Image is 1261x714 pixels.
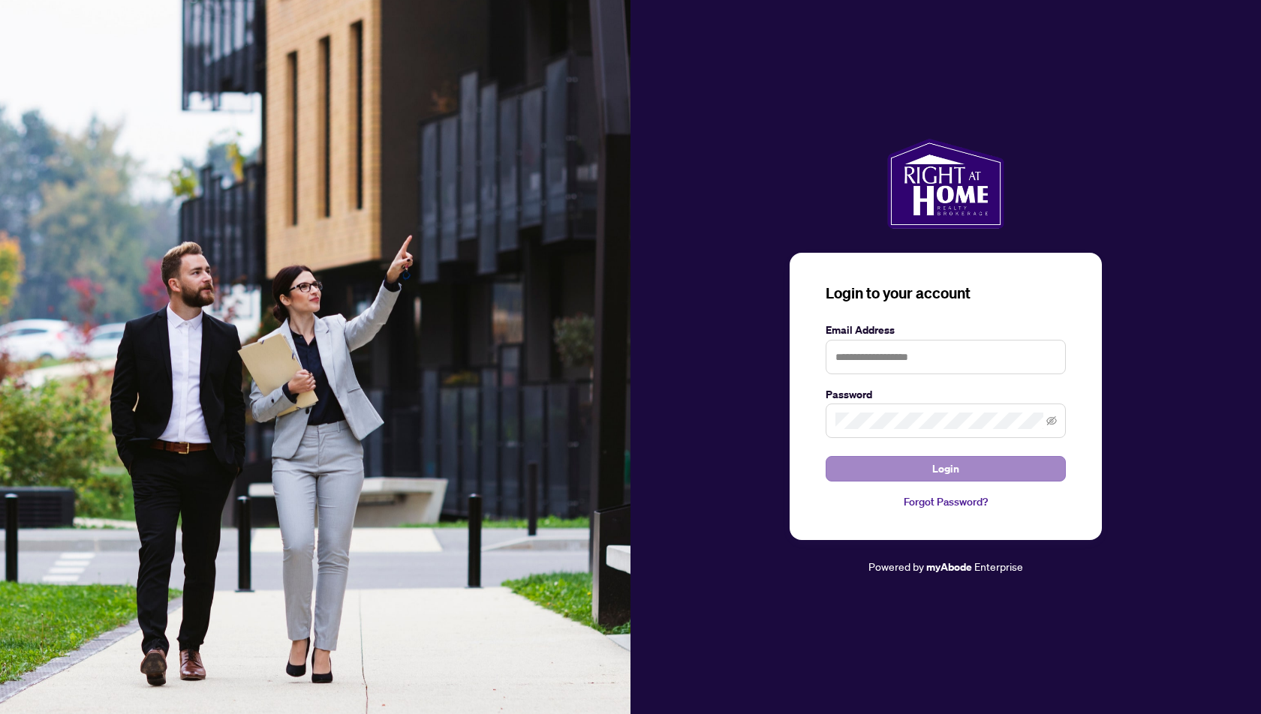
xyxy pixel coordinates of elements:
button: Login [826,456,1066,481]
img: ma-logo [887,139,1004,229]
h3: Login to your account [826,283,1066,304]
span: Powered by [868,559,924,573]
span: Enterprise [974,559,1023,573]
span: eye-invisible [1046,415,1057,426]
a: myAbode [926,559,972,575]
a: Forgot Password? [826,493,1066,510]
label: Email Address [826,322,1066,338]
span: Login [932,457,959,481]
label: Password [826,386,1066,403]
